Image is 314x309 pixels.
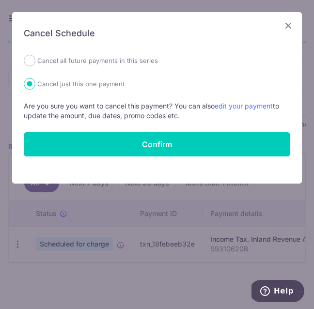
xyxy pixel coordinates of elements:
[24,101,290,121] p: Are you sure you want to cancel this payment? You can also to update the amount, due dates, promo...
[24,132,290,156] button: Confirm
[37,78,125,90] label: Cancel just this one payment
[215,102,273,110] a: edit your payment
[251,280,304,304] iframe: Opens a widget where you can find more information
[37,55,158,66] label: Cancel all future payments in this series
